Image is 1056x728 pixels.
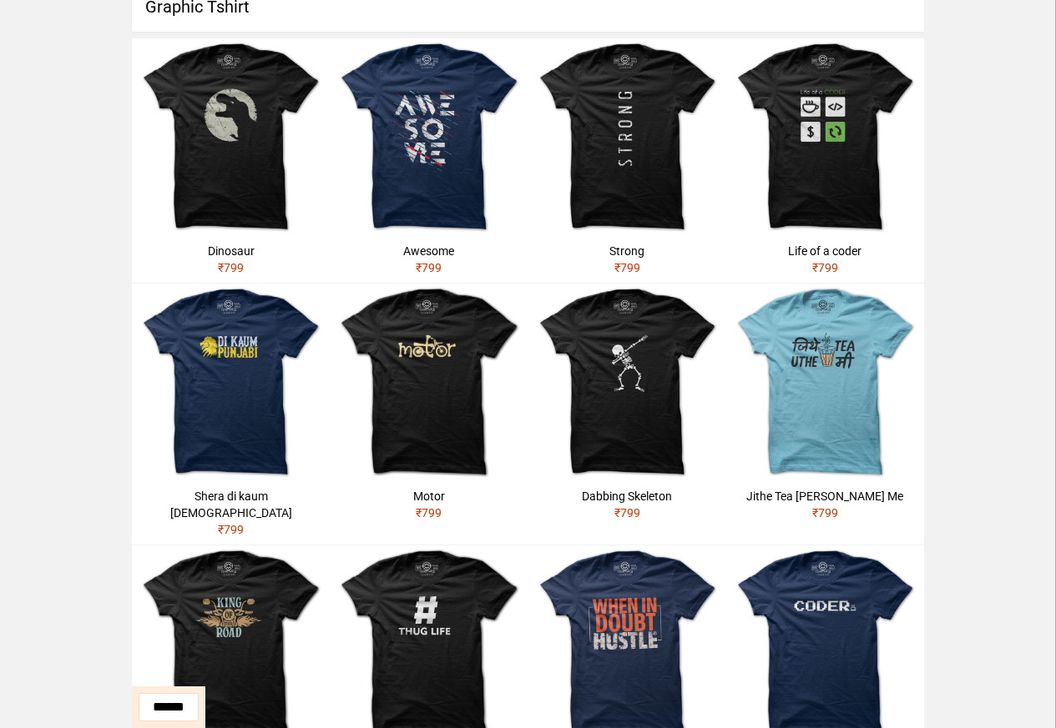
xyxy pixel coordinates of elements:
span: ₹ 799 [614,506,640,520]
span: ₹ 799 [812,261,838,274]
div: Dabbing Skeleton [535,488,720,505]
a: Motor₹799 [330,284,528,528]
div: Life of a coder [733,243,917,259]
a: Strong₹799 [528,38,726,283]
div: Shera di kaum [DEMOGRAPHIC_DATA] [139,488,323,521]
img: jithe-tea-uthe-me.jpg [726,284,924,481]
a: Dinosaur₹799 [132,38,330,283]
span: ₹ 799 [218,523,244,536]
a: Life of a coder₹799 [726,38,924,283]
img: motor.jpg [330,284,528,481]
div: Dinosaur [139,243,323,259]
div: Strong [535,243,720,259]
span: ₹ 799 [614,261,640,274]
a: Shera di kaum [DEMOGRAPHIC_DATA]₹799 [132,284,330,545]
span: ₹ 799 [218,261,244,274]
a: Jithe Tea [PERSON_NAME] Me₹799 [726,284,924,528]
img: shera-di-kaum-punjabi-1.jpg [132,284,330,481]
span: ₹ 799 [812,506,838,520]
a: Dabbing Skeleton₹799 [528,284,726,528]
img: skeleton-dabbing.jpg [528,284,726,481]
span: ₹ 799 [416,261,442,274]
span: ₹ 799 [416,506,442,520]
img: dinosaur.jpg [132,38,330,236]
div: Awesome [336,243,521,259]
img: strong.jpg [528,38,726,236]
img: awesome.jpg [330,38,528,236]
a: Awesome₹799 [330,38,528,283]
img: life-of-a-coder.jpg [726,38,924,236]
div: Motor [336,488,521,505]
div: Jithe Tea [PERSON_NAME] Me [733,488,917,505]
